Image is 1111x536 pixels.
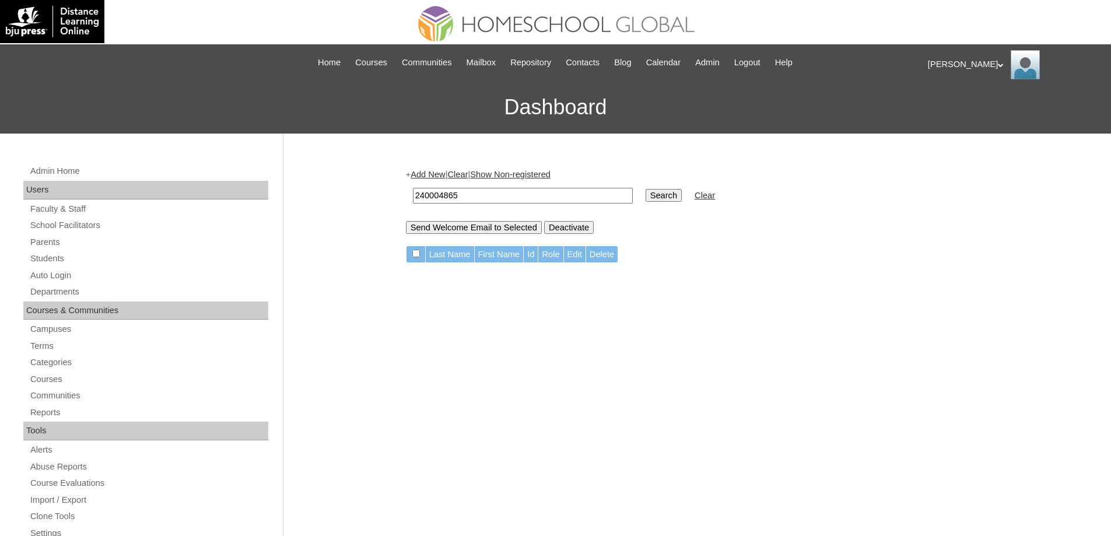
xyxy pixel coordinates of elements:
[29,268,268,283] a: Auto Login
[6,6,99,37] img: logo-white.png
[640,56,686,69] a: Calendar
[23,422,268,440] div: Tools
[544,221,594,234] input: Deactivate
[29,460,268,474] a: Abuse Reports
[426,246,474,263] td: Last Name
[29,322,268,337] a: Campuses
[23,302,268,320] div: Courses & Communities
[564,246,586,263] td: Edit
[608,56,637,69] a: Blog
[470,170,551,179] a: Show Non-registered
[29,218,268,233] a: School Facilitators
[396,56,458,69] a: Communities
[29,476,268,491] a: Course Evaluations
[695,56,720,69] span: Admin
[1011,50,1040,79] img: Ariane Ebuen
[475,246,524,263] td: First Name
[318,56,341,69] span: Home
[413,188,633,204] input: Search
[614,56,631,69] span: Blog
[769,56,798,69] a: Help
[6,81,1105,134] h3: Dashboard
[646,56,681,69] span: Calendar
[29,251,268,266] a: Students
[355,56,387,69] span: Courses
[538,246,563,263] td: Role
[928,50,1099,79] div: [PERSON_NAME]
[510,56,551,69] span: Repository
[402,56,452,69] span: Communities
[29,285,268,299] a: Departments
[29,202,268,216] a: Faculty & Staff
[29,355,268,370] a: Categories
[461,56,502,69] a: Mailbox
[29,388,268,403] a: Communities
[23,181,268,199] div: Users
[467,56,496,69] span: Mailbox
[29,372,268,387] a: Courses
[29,493,268,507] a: Import / Export
[775,56,793,69] span: Help
[29,443,268,457] a: Alerts
[29,339,268,353] a: Terms
[586,246,618,263] td: Delete
[646,189,682,202] input: Search
[689,56,726,69] a: Admin
[524,246,538,263] td: Id
[29,509,268,524] a: Clone Tools
[406,169,983,233] div: + | |
[411,170,445,179] a: Add New
[504,56,557,69] a: Repository
[560,56,605,69] a: Contacts
[566,56,600,69] span: Contacts
[734,56,760,69] span: Logout
[728,56,766,69] a: Logout
[349,56,393,69] a: Courses
[29,405,268,420] a: Reports
[29,235,268,250] a: Parents
[695,191,715,200] a: Clear
[312,56,346,69] a: Home
[447,170,468,179] a: Clear
[29,164,268,178] a: Admin Home
[406,221,542,234] input: Send Welcome Email to Selected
